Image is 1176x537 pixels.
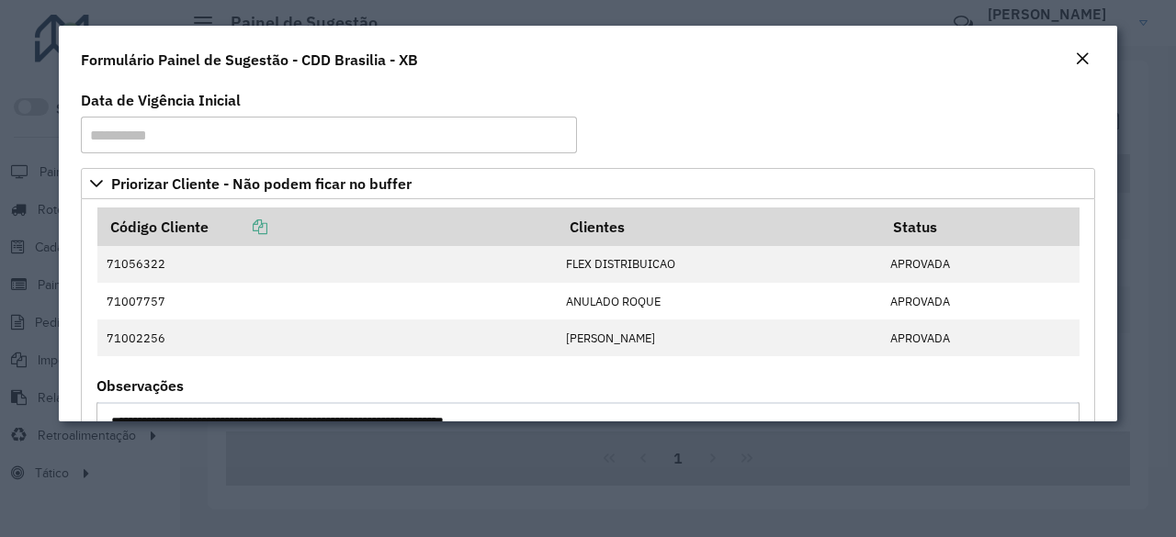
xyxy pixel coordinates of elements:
th: Clientes [557,207,880,246]
td: APROVADA [880,319,1079,356]
th: Código Cliente [97,207,557,246]
td: [PERSON_NAME] [557,319,880,356]
label: Observações [96,375,184,397]
td: 71007757 [97,283,557,319]
td: 71056322 [97,246,557,283]
a: Copiar [209,218,267,236]
td: APROVADA [880,283,1079,319]
em: Fechar [1075,51,1090,66]
td: FLEX DISTRIBUICAO [557,246,880,283]
h4: Formulário Painel de Sugestão - CDD Brasilia - XB [81,49,418,71]
span: Priorizar Cliente - Não podem ficar no buffer [111,176,412,191]
button: Close [1069,48,1095,72]
label: Data de Vigência Inicial [81,89,241,111]
td: APROVADA [880,246,1079,283]
a: Priorizar Cliente - Não podem ficar no buffer [81,168,1095,199]
td: ANULADO ROQUE [557,283,880,319]
th: Status [880,207,1079,246]
td: 71002256 [97,319,557,356]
